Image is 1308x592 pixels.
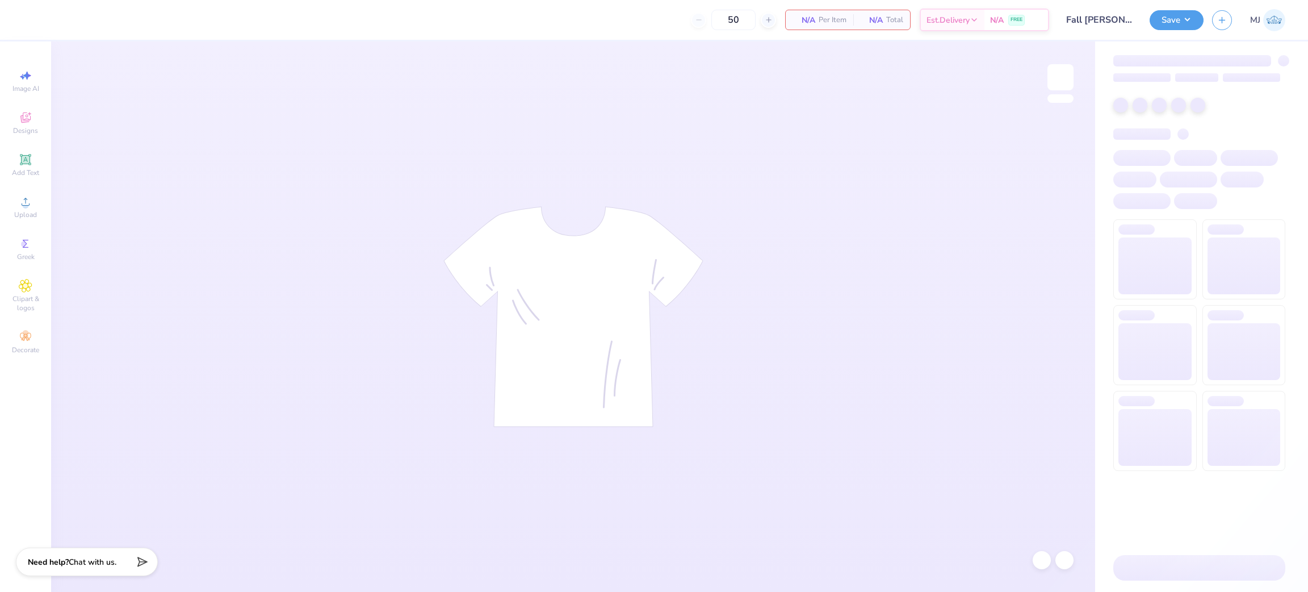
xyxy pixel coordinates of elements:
[860,14,883,26] span: N/A
[17,252,35,261] span: Greek
[927,14,970,26] span: Est. Delivery
[1263,9,1285,31] img: Mark Joshua Mullasgo
[1011,16,1022,24] span: FREE
[1058,9,1141,31] input: Untitled Design
[1150,10,1204,30] button: Save
[1250,14,1260,27] span: MJ
[711,10,756,30] input: – –
[443,206,703,427] img: tee-skeleton.svg
[12,84,39,93] span: Image AI
[14,210,37,219] span: Upload
[819,14,846,26] span: Per Item
[6,294,45,312] span: Clipart & logos
[990,14,1004,26] span: N/A
[69,557,116,568] span: Chat with us.
[12,345,39,355] span: Decorate
[1250,9,1285,31] a: MJ
[886,14,903,26] span: Total
[793,14,815,26] span: N/A
[12,168,39,177] span: Add Text
[28,557,69,568] strong: Need help?
[13,126,38,135] span: Designs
